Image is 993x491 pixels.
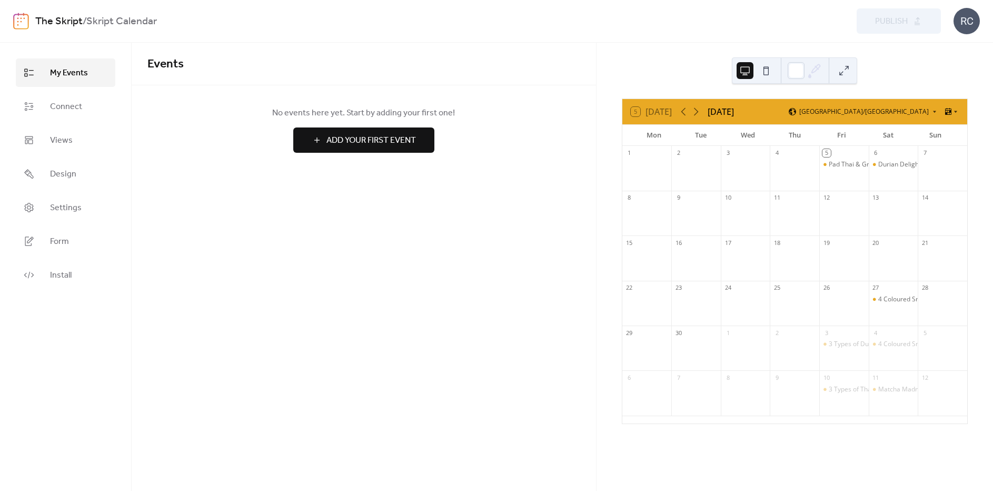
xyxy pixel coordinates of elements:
[773,149,781,157] div: 4
[822,329,830,337] div: 3
[921,194,929,202] div: 14
[625,149,633,157] div: 1
[872,239,880,247] div: 20
[724,284,732,292] div: 24
[921,284,929,292] div: 28
[674,374,682,381] div: 7
[50,134,73,147] span: Views
[50,101,82,113] span: Connect
[50,269,72,282] span: Install
[625,239,633,247] div: 15
[799,109,929,115] span: [GEOGRAPHIC_DATA]/[GEOGRAPHIC_DATA]
[724,329,732,337] div: 1
[869,340,918,349] div: 4 Coloured Snowy Mooncakes for Mid-Autumn Festival (Gluten-Free naturally)
[773,284,781,292] div: 25
[625,194,633,202] div: 8
[674,284,682,292] div: 23
[674,149,682,157] div: 2
[921,239,929,247] div: 21
[625,284,633,292] div: 22
[818,125,865,146] div: Fri
[822,149,830,157] div: 5
[819,160,869,169] div: Pad Thai & Green Papaya Salad From Scratch serve with Thai Ice Tea!
[872,284,880,292] div: 27
[674,329,682,337] div: 30
[921,149,929,157] div: 7
[773,329,781,337] div: 2
[674,194,682,202] div: 9
[50,67,88,80] span: My Events
[773,194,781,202] div: 11
[954,8,980,34] div: RC
[872,149,880,157] div: 6
[869,385,918,394] div: Matcha Madness - Sweet Treats + Zen Vibes
[773,374,781,381] div: 9
[625,329,633,337] div: 29
[147,53,184,76] span: Events
[771,125,818,146] div: Thu
[872,329,880,337] div: 4
[16,126,115,154] a: Views
[83,12,86,32] b: /
[147,107,580,120] span: No events here yet. Start by adding your first one!
[16,58,115,87] a: My Events
[773,239,781,247] div: 18
[822,239,830,247] div: 19
[293,127,434,153] button: Add Your First Event
[625,374,633,381] div: 6
[16,193,115,222] a: Settings
[16,160,115,188] a: Design
[819,385,869,394] div: 3 Types of Thai Curries, Satays & Tom Yum Soup From Scratch!
[678,125,724,146] div: Tue
[326,134,416,147] span: Add Your First Event
[912,125,959,146] div: Sun
[50,235,69,248] span: Form
[921,374,929,381] div: 12
[724,239,732,247] div: 17
[13,13,29,30] img: logo
[16,92,115,121] a: Connect
[872,194,880,202] div: 13
[724,374,732,381] div: 8
[50,168,76,181] span: Design
[869,160,918,169] div: Durian Delights: Mochi, Crepes & Ice Cream!
[822,284,830,292] div: 26
[724,149,732,157] div: 3
[708,105,734,118] div: [DATE]
[819,340,869,349] div: 3 Types of Dumplings: Soup Dumplings, Potstickers & Crispy Money Bags!
[872,374,880,381] div: 11
[869,295,918,304] div: 4 Coloured Snowy Mooncakes for Mid-Autumn Festival (Gluten-Free naturally)
[631,125,678,146] div: Mon
[50,202,82,214] span: Settings
[865,125,912,146] div: Sat
[16,227,115,256] a: Form
[724,194,732,202] div: 10
[724,125,771,146] div: Wed
[674,239,682,247] div: 16
[35,12,83,32] a: The Skript
[16,261,115,289] a: Install
[921,329,929,337] div: 5
[147,127,580,153] a: Add Your First Event
[86,12,157,32] b: Skript Calendar
[822,374,830,381] div: 10
[822,194,830,202] div: 12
